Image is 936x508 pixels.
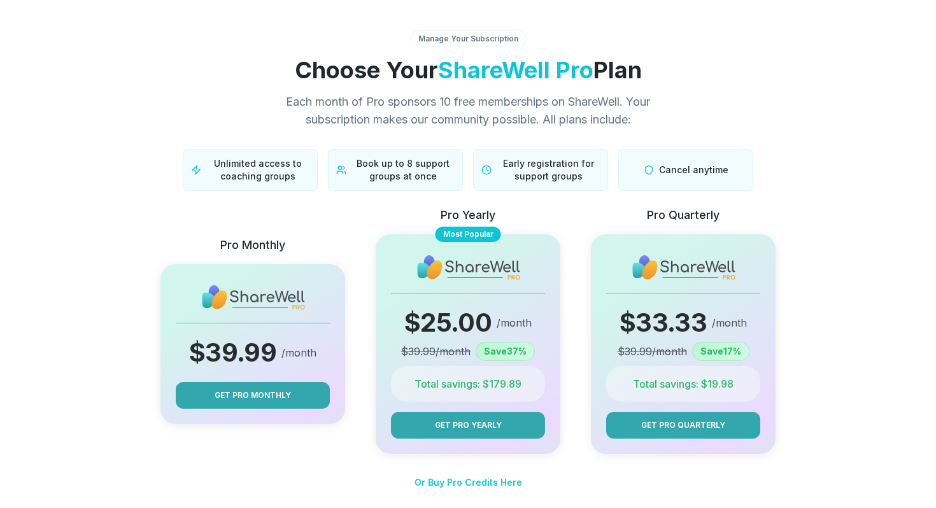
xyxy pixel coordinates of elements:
[438,56,593,84] span: ShareWell Pro
[415,477,522,488] span: Or Buy Pro Credits Here
[206,157,309,183] span: Unlimited access to coaching groups
[641,420,725,431] span: Get Pro Quarterly
[391,412,545,439] button: Get Pro Yearly
[215,390,291,401] span: Get Pro Monthly
[220,236,285,254] p: Pro Monthly
[435,420,502,431] span: Get Pro Yearly
[497,157,600,183] span: Early registration for support groups
[20,57,916,83] h1: Choose Your Plan
[410,31,527,47] div: Manage Your Subscription
[659,164,728,176] span: Cancel anytime
[351,157,455,183] span: Book up to 8 support groups at once
[176,382,330,409] button: Get Pro Monthly
[606,412,760,439] button: Get Pro Quarterly
[441,206,495,224] p: Pro Yearly
[415,469,522,496] button: Or Buy Pro Credits Here
[647,206,720,224] p: Pro Quarterly
[254,93,682,129] p: Each month of Pro sponsors 10 free memberships on ShareWell. Your subscription makes our communit...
